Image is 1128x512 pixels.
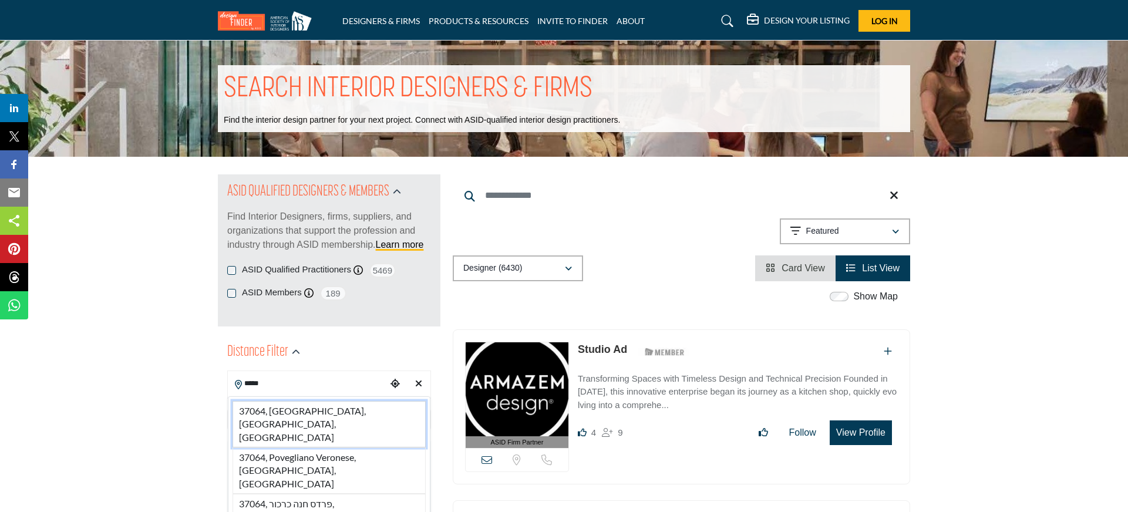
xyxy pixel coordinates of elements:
a: Studio Ad [578,343,627,355]
li: Card View [755,255,836,281]
h1: SEARCH INTERIOR DESIGNERS & FIRMS [224,71,592,107]
input: Search Keyword [453,181,910,210]
input: ASID Qualified Practitioners checkbox [227,266,236,275]
span: Card View [782,263,825,273]
a: INVITE TO FINDER [537,16,608,26]
p: Transforming Spaces with Timeless Design and Technical Precision Founded in [DATE], this innovati... [578,372,898,412]
img: ASID Members Badge Icon [638,345,691,359]
a: Transforming Spaces with Timeless Design and Technical Precision Founded in [DATE], this innovati... [578,365,898,412]
div: Clear search location [410,372,427,397]
a: PRODUCTS & RESOURCES [429,16,528,26]
input: Search Location [228,372,386,395]
a: DESIGNERS & FIRMS [342,16,420,26]
div: Followers [602,426,622,440]
a: Learn more [376,240,424,250]
p: Designer (6430) [463,262,522,274]
span: 9 [618,427,622,437]
p: Featured [806,225,839,237]
i: Likes [578,428,587,437]
button: Log In [858,10,910,32]
button: Like listing [751,421,776,444]
p: Find the interior design partner for your next project. Connect with ASID-qualified interior desi... [224,114,620,126]
h2: Distance Filter [227,342,288,363]
li: List View [836,255,910,281]
span: ASID Firm Partner [491,437,544,447]
span: Log In [871,16,898,26]
a: Add To List [884,346,892,356]
p: Studio Ad [578,342,627,358]
img: Studio Ad [466,342,568,436]
a: View Card [766,263,825,273]
label: ASID Qualified Practitioners [242,263,351,277]
li: 37064, [GEOGRAPHIC_DATA], [GEOGRAPHIC_DATA], [GEOGRAPHIC_DATA] [233,401,426,447]
div: Choose your current location [386,372,404,397]
img: Site Logo [218,11,318,31]
a: ASID Firm Partner [466,342,568,449]
label: Show Map [853,289,898,304]
button: Featured [780,218,910,244]
h2: ASID QUALIFIED DESIGNERS & MEMBERS [227,181,389,203]
span: 5469 [369,263,396,278]
a: Search [710,12,741,31]
button: Designer (6430) [453,255,583,281]
h5: DESIGN YOUR LISTING [764,15,850,26]
li: 37064, Povegliano Veronese, [GEOGRAPHIC_DATA], [GEOGRAPHIC_DATA] [233,447,426,494]
a: View List [846,263,900,273]
div: DESIGN YOUR LISTING [747,14,850,28]
a: ABOUT [617,16,645,26]
p: Find Interior Designers, firms, suppliers, and organizations that support the profession and indu... [227,210,431,252]
button: View Profile [830,420,892,445]
input: ASID Members checkbox [227,289,236,298]
span: List View [862,263,900,273]
label: ASID Members [242,286,302,299]
span: 4 [591,427,596,437]
button: Follow [782,421,824,444]
span: 189 [320,286,346,301]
